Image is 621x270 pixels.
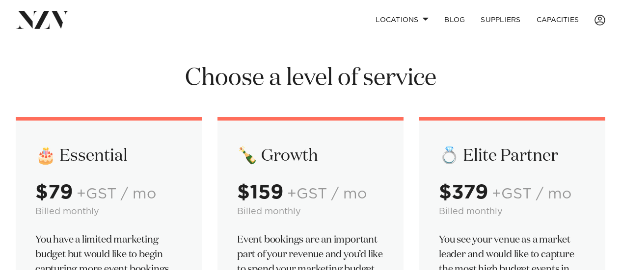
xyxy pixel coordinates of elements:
a: BLOG [436,9,473,30]
span: +GST / mo [77,187,156,201]
strong: $79 [35,183,73,202]
img: nzv-logo.png [16,11,69,28]
span: +GST / mo [492,187,571,201]
span: +GST / mo [287,187,367,201]
a: Locations [368,9,436,30]
h2: 🍾 Growth [237,145,384,167]
h2: 🎂 Essential [35,145,182,167]
a: SUPPLIERS [473,9,528,30]
strong: $379 [439,183,488,202]
small: Billed monthly [439,207,503,216]
strong: $159 [237,183,283,202]
h1: Choose a level of service [16,63,605,94]
small: Billed monthly [35,207,99,216]
a: Capacities [529,9,587,30]
h2: 💍 Elite Partner [439,145,586,167]
small: Billed monthly [237,207,301,216]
